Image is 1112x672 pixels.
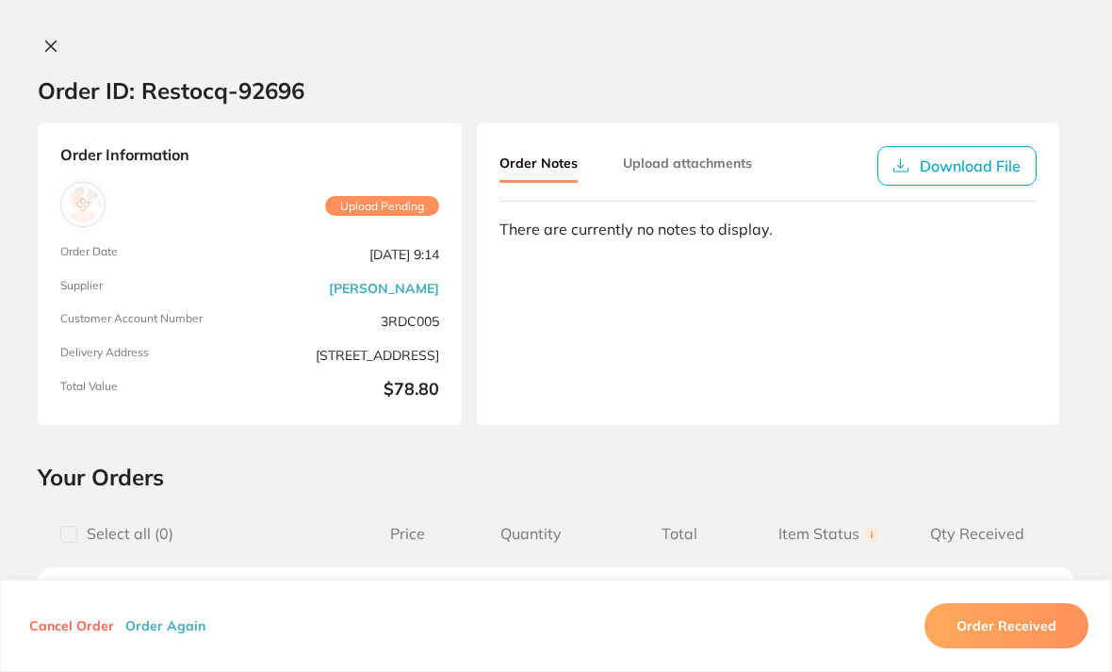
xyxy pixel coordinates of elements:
span: Order Date [60,245,242,264]
span: 3RDC005 [257,312,439,331]
button: Order Again [120,617,211,634]
span: Item Status [754,525,903,543]
a: [PERSON_NAME] [329,281,439,296]
span: Select all ( 0 ) [77,525,173,543]
h2: Order ID: Restocq- 92696 [38,76,304,105]
span: Total Value [60,380,242,402]
h2: Your Orders [38,463,1074,491]
span: Delivery Address [60,346,242,365]
span: [STREET_ADDRESS] [257,346,439,365]
button: Cancel Order [24,617,120,634]
button: Upload attachments [623,146,752,180]
span: Total [606,525,755,543]
span: Supplier [60,279,242,298]
span: Quantity [457,525,606,543]
button: Download File [877,146,1037,186]
span: Upload Pending [325,196,439,217]
strong: Order Information [60,146,439,167]
span: Customer Account Number [60,312,242,331]
span: [DATE] 9:14 [257,245,439,264]
button: Order Notes [499,146,578,183]
b: $78.80 [257,380,439,402]
div: There are currently no notes to display. [499,221,1037,238]
span: Price [358,525,457,543]
button: Order Received [924,603,1088,648]
img: Henry Schein Halas [65,187,101,222]
span: Qty Received [903,525,1052,543]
